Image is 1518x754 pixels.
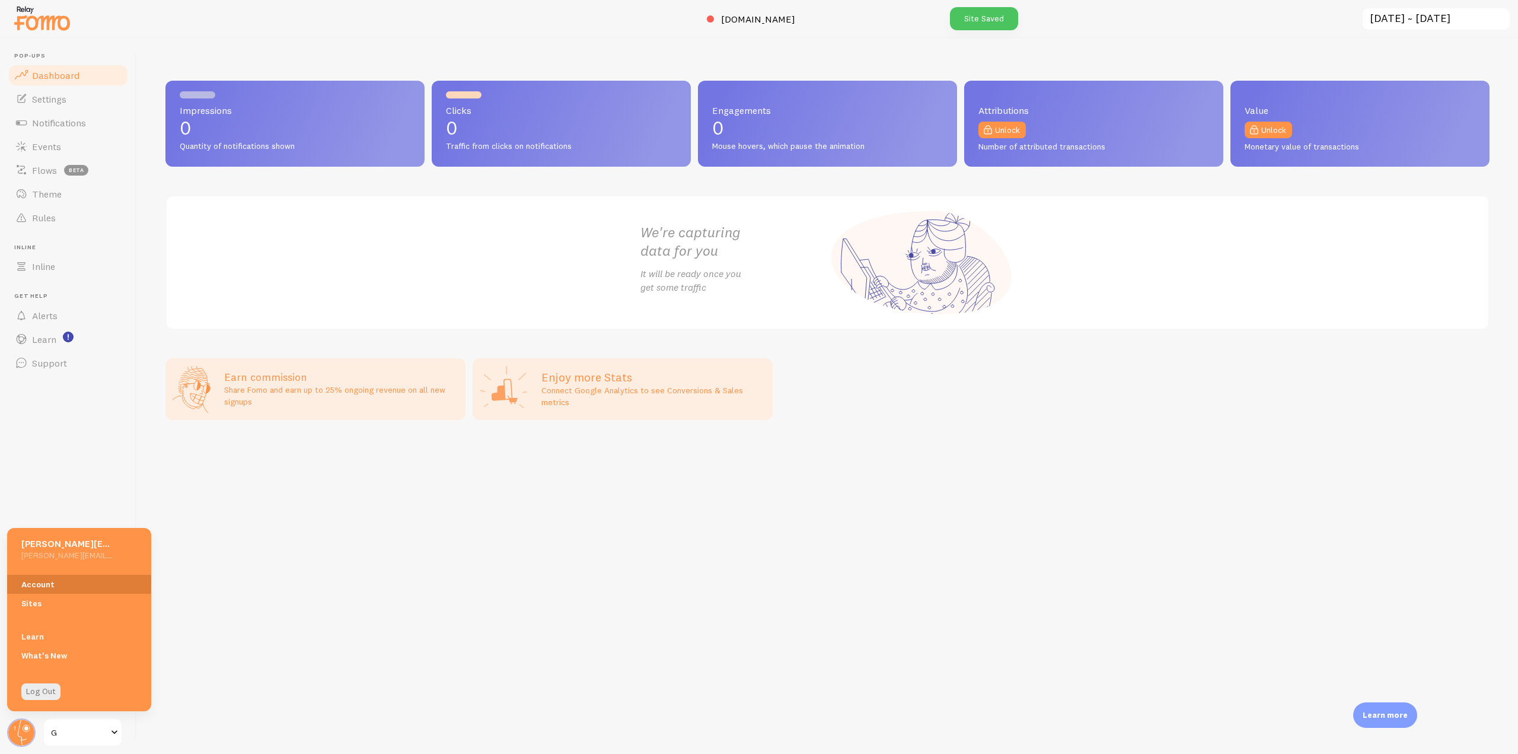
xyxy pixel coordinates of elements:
[1245,106,1475,115] span: Value
[21,550,113,561] h5: [PERSON_NAME][EMAIL_ADDRESS][DOMAIN_NAME]
[7,327,129,351] a: Learn
[14,244,129,252] span: Inline
[7,158,129,182] a: Flows beta
[7,254,129,278] a: Inline
[950,7,1018,30] div: Site Saved
[64,165,88,176] span: beta
[712,119,943,138] p: 0
[224,370,458,384] h3: Earn commission
[7,627,151,646] a: Learn
[446,119,677,138] p: 0
[7,575,151,594] a: Account
[640,267,828,294] p: It will be ready once you get some traffic
[32,69,79,81] span: Dashboard
[1245,142,1475,152] span: Monetary value of transactions
[14,292,129,300] span: Get Help
[32,141,61,152] span: Events
[14,52,129,60] span: Pop-ups
[32,357,67,369] span: Support
[21,683,60,700] a: Log Out
[446,106,677,115] span: Clicks
[7,87,129,111] a: Settings
[51,726,107,740] span: G
[7,182,129,206] a: Theme
[224,384,458,408] p: Share Fomo and earn up to 25% ongoing revenue on all new signups
[640,223,828,260] h2: We're capturing data for you
[32,93,66,105] span: Settings
[180,119,410,138] p: 0
[712,106,943,115] span: Engagements
[7,135,129,158] a: Events
[180,106,410,115] span: Impressions
[473,358,773,420] a: Enjoy more Stats Connect Google Analytics to see Conversions & Sales metrics
[7,594,151,613] a: Sites
[1363,710,1408,721] p: Learn more
[1353,702,1417,728] div: Learn more
[541,384,766,408] p: Connect Google Analytics to see Conversions & Sales metrics
[21,537,113,550] h5: [PERSON_NAME][EMAIL_ADDRESS][DOMAIN_NAME]
[32,117,86,129] span: Notifications
[32,212,56,224] span: Rules
[7,351,129,375] a: Support
[480,365,527,413] img: Google Analytics
[978,106,1209,115] span: Attributions
[7,304,129,327] a: Alerts
[180,141,410,152] span: Quantity of notifications shown
[7,206,129,230] a: Rules
[12,3,72,33] img: fomo-relay-logo-orange.svg
[7,646,151,665] a: What's New
[7,63,129,87] a: Dashboard
[1245,122,1292,138] a: Unlock
[43,718,123,747] a: G
[541,370,766,385] h2: Enjoy more Stats
[712,141,943,152] span: Mouse hovers, which pause the animation
[446,141,677,152] span: Traffic from clicks on notifications
[978,142,1209,152] span: Number of attributed transactions
[63,332,74,342] svg: <p>Watch New Feature Tutorials!</p>
[32,164,57,176] span: Flows
[32,188,62,200] span: Theme
[978,122,1026,138] a: Unlock
[32,333,56,345] span: Learn
[32,260,55,272] span: Inline
[7,111,129,135] a: Notifications
[32,310,58,322] span: Alerts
